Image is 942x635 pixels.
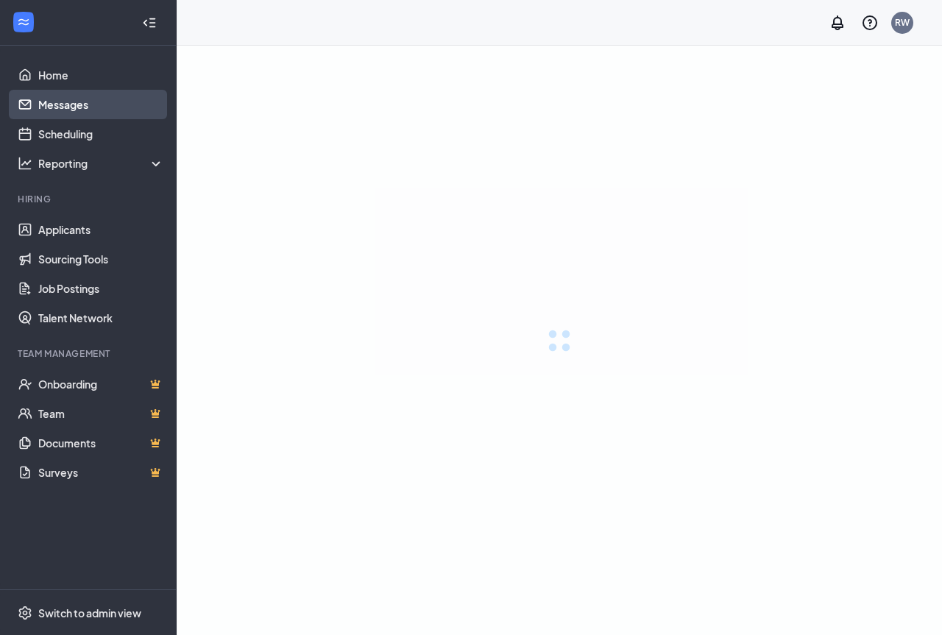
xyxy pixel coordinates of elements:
[38,90,164,119] a: Messages
[18,156,32,171] svg: Analysis
[16,15,31,29] svg: WorkstreamLogo
[38,369,164,399] a: OnboardingCrown
[38,303,164,333] a: Talent Network
[18,193,161,205] div: Hiring
[18,347,161,360] div: Team Management
[38,119,164,149] a: Scheduling
[38,215,164,244] a: Applicants
[861,14,879,32] svg: QuestionInfo
[38,244,164,274] a: Sourcing Tools
[829,14,846,32] svg: Notifications
[18,606,32,620] svg: Settings
[38,458,164,487] a: SurveysCrown
[38,606,141,620] div: Switch to admin view
[38,428,164,458] a: DocumentsCrown
[38,399,164,428] a: TeamCrown
[38,60,164,90] a: Home
[38,274,164,303] a: Job Postings
[142,15,157,30] svg: Collapse
[38,156,165,171] div: Reporting
[895,16,910,29] div: RW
